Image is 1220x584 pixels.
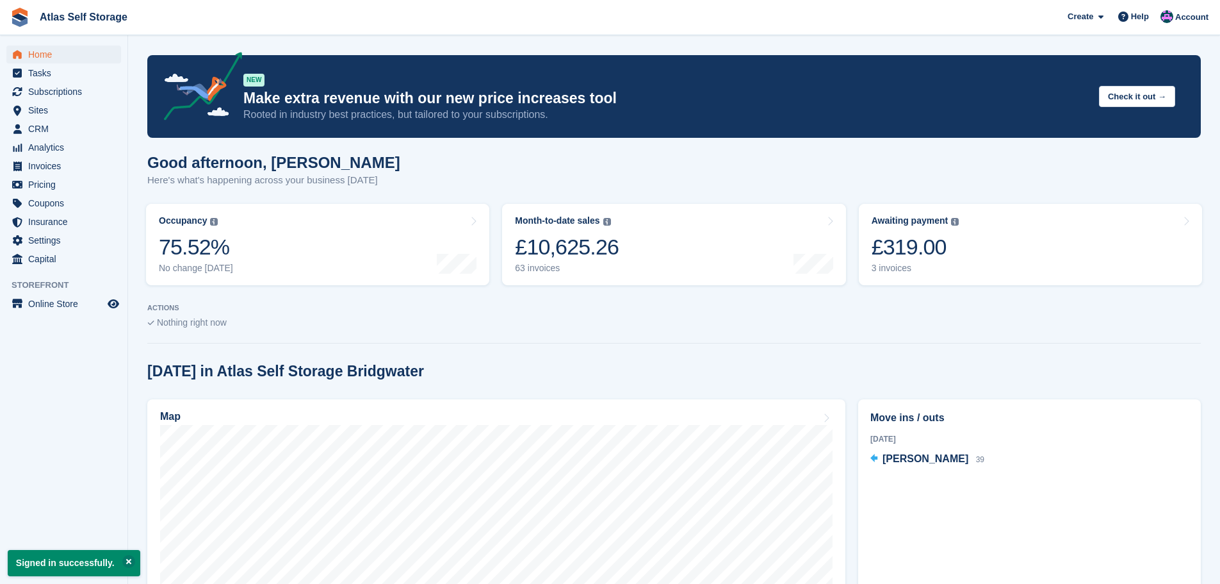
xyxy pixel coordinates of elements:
a: menu [6,213,121,231]
img: icon-info-grey-7440780725fd019a000dd9b08b2336e03edf1995a4989e88bcd33f0948082b44.svg [210,218,218,226]
p: ACTIONS [147,304,1201,312]
div: [DATE] [870,433,1189,445]
span: Online Store [28,295,105,313]
p: Here's what's happening across your business [DATE] [147,173,400,188]
a: Awaiting payment £319.00 3 invoices [859,204,1202,285]
span: Account [1175,11,1208,24]
img: price-adjustments-announcement-icon-8257ccfd72463d97f412b2fc003d46551f7dbcb40ab6d574587a9cd5c0d94... [153,52,243,125]
a: menu [6,231,121,249]
p: Rooted in industry best practices, but tailored to your subscriptions. [243,108,1089,122]
span: Settings [28,231,105,249]
a: [PERSON_NAME] 39 [870,451,984,468]
div: Awaiting payment [872,215,948,226]
span: Subscriptions [28,83,105,101]
img: icon-info-grey-7440780725fd019a000dd9b08b2336e03edf1995a4989e88bcd33f0948082b44.svg [951,218,959,226]
span: Invoices [28,157,105,175]
h2: Map [160,411,181,422]
a: menu [6,120,121,138]
a: Month-to-date sales £10,625.26 63 invoices [502,204,845,285]
div: £10,625.26 [515,234,619,260]
div: 75.52% [159,234,233,260]
p: Signed in successfully. [8,550,140,576]
span: Create [1068,10,1093,23]
div: 63 invoices [515,263,619,274]
h1: Good afternoon, [PERSON_NAME] [147,154,400,171]
p: Make extra revenue with our new price increases tool [243,89,1089,108]
span: Capital [28,250,105,268]
span: [PERSON_NAME] [882,453,968,464]
div: Month-to-date sales [515,215,599,226]
img: stora-icon-8386f47178a22dfd0bd8f6a31ec36ba5ce8667c1dd55bd0f319d3a0aa187defe.svg [10,8,29,27]
a: menu [6,157,121,175]
a: menu [6,46,121,63]
a: Preview store [106,296,121,312]
img: Ryan Carroll [1160,10,1173,23]
a: menu [6,83,121,101]
div: Occupancy [159,215,207,226]
a: menu [6,101,121,119]
span: CRM [28,120,105,138]
a: menu [6,64,121,82]
div: 3 invoices [872,263,959,274]
a: menu [6,250,121,268]
span: Home [28,46,105,63]
span: Tasks [28,64,105,82]
span: Pricing [28,176,105,194]
a: Occupancy 75.52% No change [DATE] [146,204,489,285]
a: menu [6,194,121,212]
div: NEW [243,74,264,87]
img: icon-info-grey-7440780725fd019a000dd9b08b2336e03edf1995a4989e88bcd33f0948082b44.svg [603,218,611,226]
a: menu [6,176,121,194]
div: £319.00 [872,234,959,260]
img: blank_slate_check_icon-ba018cac091ee9be17c0a81a6c232d5eb81de652e7a59be601be346b1b6ddf79.svg [147,321,154,326]
span: Insurance [28,213,105,231]
span: Storefront [12,279,127,292]
a: menu [6,138,121,156]
h2: Move ins / outs [870,410,1189,426]
span: Nothing right now [157,317,227,328]
a: menu [6,295,121,313]
span: 39 [976,455,984,464]
div: No change [DATE] [159,263,233,274]
span: Help [1131,10,1149,23]
button: Check it out → [1099,86,1175,107]
h2: [DATE] in Atlas Self Storage Bridgwater [147,363,424,380]
span: Analytics [28,138,105,156]
a: Atlas Self Storage [35,6,133,28]
span: Coupons [28,194,105,212]
span: Sites [28,101,105,119]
